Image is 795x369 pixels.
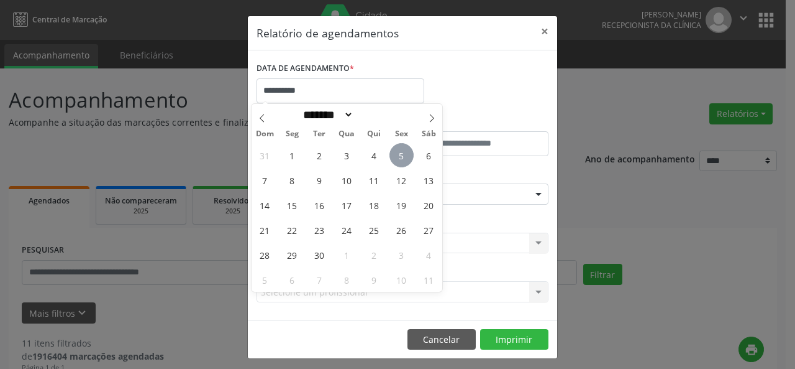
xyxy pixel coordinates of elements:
[415,130,442,138] span: Sáb
[299,108,354,121] select: Month
[407,329,476,350] button: Cancelar
[532,16,557,47] button: Close
[280,218,304,242] span: Setembro 22, 2025
[253,268,277,292] span: Outubro 5, 2025
[335,143,359,167] span: Setembro 3, 2025
[307,143,332,167] span: Setembro 2, 2025
[307,168,332,192] span: Setembro 9, 2025
[307,243,332,267] span: Setembro 30, 2025
[280,168,304,192] span: Setembro 8, 2025
[280,268,304,292] span: Outubro 6, 2025
[280,243,304,267] span: Setembro 29, 2025
[335,243,359,267] span: Outubro 1, 2025
[253,193,277,217] span: Setembro 14, 2025
[389,193,414,217] span: Setembro 19, 2025
[335,218,359,242] span: Setembro 24, 2025
[252,130,279,138] span: Dom
[307,268,332,292] span: Outubro 7, 2025
[335,193,359,217] span: Setembro 17, 2025
[389,268,414,292] span: Outubro 10, 2025
[362,168,386,192] span: Setembro 11, 2025
[362,243,386,267] span: Outubro 2, 2025
[417,143,441,167] span: Setembro 6, 2025
[280,143,304,167] span: Setembro 1, 2025
[362,193,386,217] span: Setembro 18, 2025
[389,218,414,242] span: Setembro 26, 2025
[417,218,441,242] span: Setembro 27, 2025
[280,193,304,217] span: Setembro 15, 2025
[257,25,399,41] h5: Relatório de agendamentos
[335,268,359,292] span: Outubro 8, 2025
[253,218,277,242] span: Setembro 21, 2025
[417,268,441,292] span: Outubro 11, 2025
[333,130,360,138] span: Qua
[335,168,359,192] span: Setembro 10, 2025
[253,243,277,267] span: Setembro 28, 2025
[389,143,414,167] span: Setembro 5, 2025
[480,329,548,350] button: Imprimir
[362,218,386,242] span: Setembro 25, 2025
[362,143,386,167] span: Setembro 4, 2025
[360,130,388,138] span: Qui
[306,130,333,138] span: Ter
[307,193,332,217] span: Setembro 16, 2025
[307,218,332,242] span: Setembro 23, 2025
[278,130,306,138] span: Seg
[362,268,386,292] span: Outubro 9, 2025
[353,108,394,121] input: Year
[417,193,441,217] span: Setembro 20, 2025
[406,112,548,131] label: ATÉ
[388,130,415,138] span: Sex
[253,168,277,192] span: Setembro 7, 2025
[257,59,354,78] label: DATA DE AGENDAMENTO
[389,168,414,192] span: Setembro 12, 2025
[389,243,414,267] span: Outubro 3, 2025
[417,243,441,267] span: Outubro 4, 2025
[253,143,277,167] span: Agosto 31, 2025
[417,168,441,192] span: Setembro 13, 2025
